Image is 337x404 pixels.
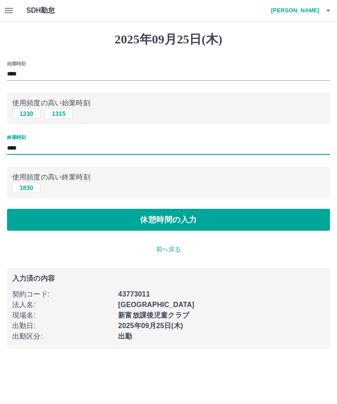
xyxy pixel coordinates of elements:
[12,172,325,182] p: 使用頻度の高い終業時刻
[12,300,113,310] p: 法人名 :
[7,32,330,47] h1: 2025年09月25日(木)
[7,134,25,141] label: 終業時刻
[12,108,40,119] button: 1230
[7,245,330,254] p: 前へ戻る
[7,209,330,231] button: 休憩時間の入力
[118,332,132,340] b: 出勤
[118,301,194,308] b: [GEOGRAPHIC_DATA]
[118,290,150,298] b: 43773011
[12,289,113,300] p: 契約コード :
[45,108,73,119] button: 1315
[12,331,113,342] p: 出勤区分 :
[7,60,25,67] label: 始業時刻
[118,322,183,329] b: 2025年09月25日(木)
[12,310,113,321] p: 現場名 :
[12,321,113,331] p: 出勤日 :
[12,98,325,108] p: 使用頻度の高い始業時刻
[118,311,189,319] b: 新富放課後児童クラブ
[12,182,40,193] button: 1830
[12,275,325,282] p: 入力済の内容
